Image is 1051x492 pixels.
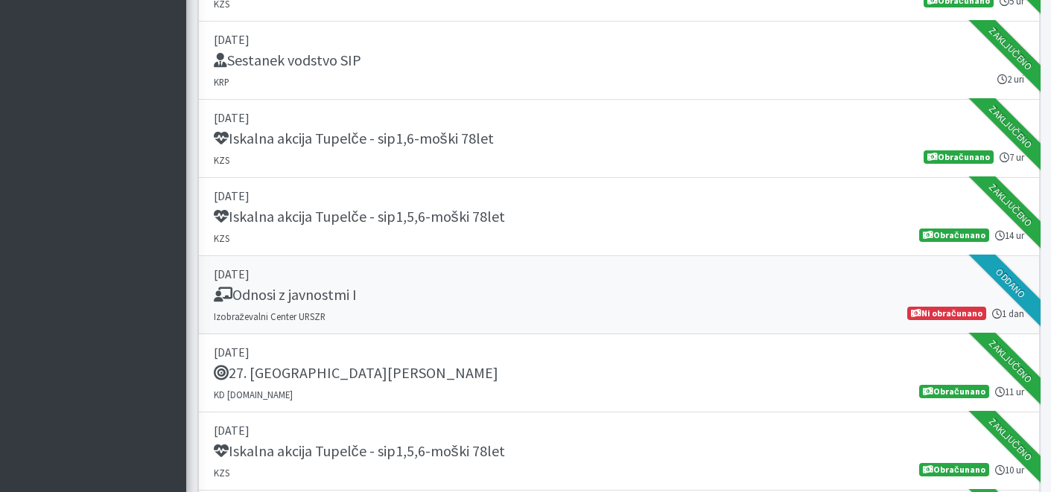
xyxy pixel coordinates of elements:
[214,467,229,479] small: KZS
[919,229,988,242] span: Obračunano
[214,51,361,69] h5: Sestanek vodstvo SIP
[919,385,988,398] span: Obračunano
[214,389,293,400] small: KD [DOMAIN_NAME]
[214,421,1024,439] p: [DATE]
[214,109,1024,127] p: [DATE]
[198,256,1040,334] a: [DATE] Odnosi z javnostmi I Izobraževalni Center URSZR 1 dan Ni obračunano Oddano
[214,31,1024,48] p: [DATE]
[214,286,357,304] h5: Odnosi z javnostmi I
[214,310,326,322] small: Izobraževalni Center URSZR
[214,187,1024,205] p: [DATE]
[198,178,1040,256] a: [DATE] Iskalna akcija Tupelče - sip1,5,6-moški 78let KZS 14 ur Obračunano Zaključeno
[198,412,1040,491] a: [DATE] Iskalna akcija Tupelče - sip1,5,6-moški 78let KZS 10 ur Obračunano Zaključeno
[198,100,1040,178] a: [DATE] Iskalna akcija Tupelče - sip1,6-moški 78let KZS 7 ur Obračunano Zaključeno
[214,232,229,244] small: KZS
[214,265,1024,283] p: [DATE]
[214,364,498,382] h5: 27. [GEOGRAPHIC_DATA][PERSON_NAME]
[919,463,988,476] span: Obračunano
[907,307,985,320] span: Ni obračunano
[214,76,229,88] small: KRP
[214,208,505,226] h5: Iskalna akcija Tupelče - sip1,5,6-moški 78let
[214,343,1024,361] p: [DATE]
[214,442,505,460] h5: Iskalna akcija Tupelče - sip1,5,6-moški 78let
[198,22,1040,100] a: [DATE] Sestanek vodstvo SIP KRP 2 uri Zaključeno
[198,334,1040,412] a: [DATE] 27. [GEOGRAPHIC_DATA][PERSON_NAME] KD [DOMAIN_NAME] 11 ur Obračunano Zaključeno
[214,154,229,166] small: KZS
[924,150,993,164] span: Obračunano
[214,130,494,147] h5: Iskalna akcija Tupelče - sip1,6-moški 78let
